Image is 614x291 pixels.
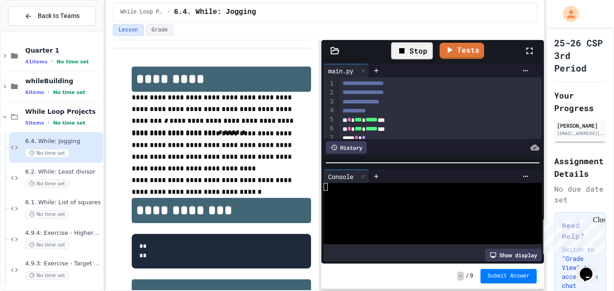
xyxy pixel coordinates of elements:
span: 5 items [25,120,44,126]
div: 2 [324,88,335,97]
h2: Your Progress [554,89,606,114]
iframe: chat widget [576,255,605,282]
span: 6.2. While: Least divisor [25,168,101,176]
span: No time set [53,120,85,126]
div: [EMAIL_ADDRESS][DOMAIN_NAME] [557,130,603,137]
span: 6 items [25,90,44,95]
span: • [48,89,49,96]
div: 6 [324,124,335,133]
span: No time set [25,149,69,157]
span: / [466,273,469,280]
span: No time set [53,90,85,95]
span: No time set [25,179,69,188]
div: Console [324,172,358,181]
button: Grade [146,24,174,36]
span: Quarter 1 [25,46,101,54]
div: main.py [324,66,358,76]
span: • [51,58,53,65]
span: 4.9.3: Exercise - Target Sum [25,260,101,268]
button: Lesson [113,24,144,36]
span: Submit Answer [488,273,530,280]
div: History [326,141,367,154]
span: 41 items [25,59,48,65]
div: [PERSON_NAME] [557,121,603,130]
div: 3 [324,97,335,106]
div: Chat with us now!Close [4,4,62,57]
span: While Loop Projects [120,9,164,16]
a: Tests [440,43,484,59]
div: Stop [391,42,433,59]
span: - [457,272,464,281]
div: 4 [324,106,335,115]
div: 1 [324,79,335,88]
h1: 25-26 CSP 3rd Period [554,36,606,74]
span: 6.4. While: Jogging [25,138,101,145]
span: 4.9.4: Exercise - Higher or Lower I [25,229,101,237]
div: main.py [324,64,369,77]
span: • [48,119,49,126]
span: No time set [57,59,89,65]
span: 6.4. While: Jogging [174,7,256,18]
div: My Account [553,4,581,24]
span: While Loop Projects [25,107,101,116]
div: Show display [485,249,542,261]
span: 9 [470,273,473,280]
span: No time set [25,271,69,280]
span: No time set [25,241,69,249]
span: 6.1. While: List of squares [25,199,101,206]
h2: Assignment Details [554,155,606,180]
div: Console [324,170,369,183]
iframe: chat widget [539,216,605,254]
div: 7 [324,134,335,143]
div: No due date set [554,184,606,205]
div: 5 [324,115,335,124]
span: whileBuilding [25,77,101,85]
button: Back to Teams [8,6,96,26]
button: Submit Answer [481,269,537,283]
span: / [167,9,170,16]
span: Back to Teams [38,11,80,21]
span: No time set [25,210,69,219]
